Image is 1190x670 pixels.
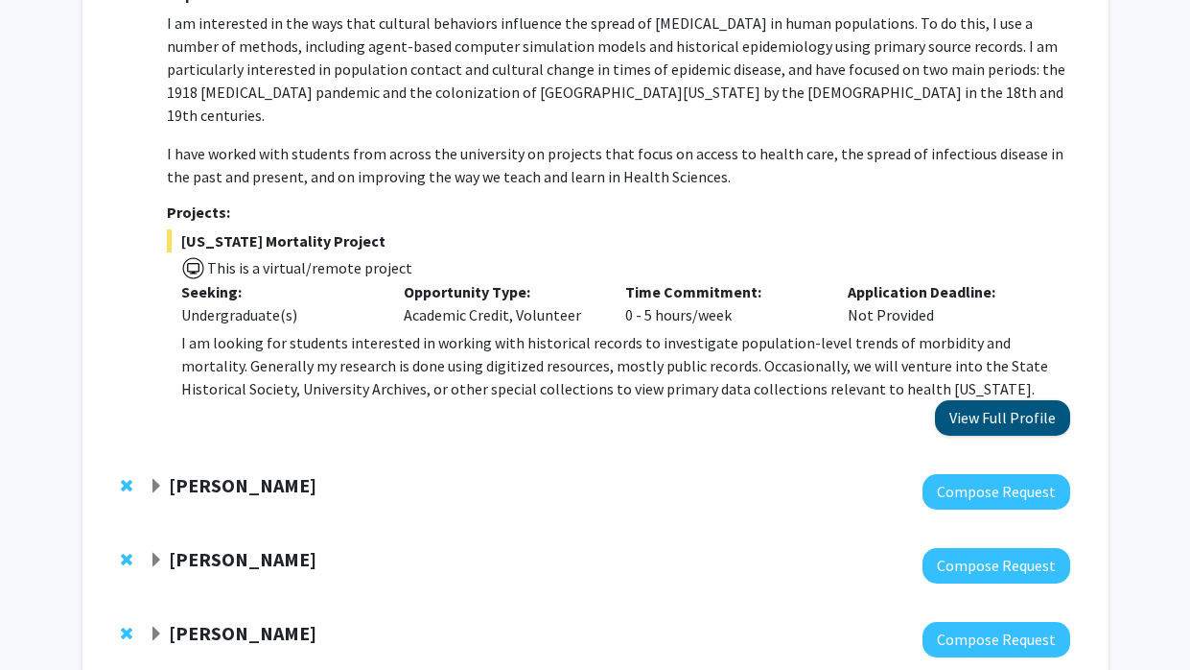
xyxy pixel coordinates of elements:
p: I am interested in the ways that cultural behaviors influence the spread of [MEDICAL_DATA] in hum... [167,12,1069,127]
button: Compose Request to Denis McCarthy [922,622,1070,658]
div: Academic Credit, Volunteer [389,280,612,326]
strong: Projects: [167,203,230,222]
div: Not Provided [833,280,1056,326]
span: Remove Nicholas Gaspelin from bookmarks [121,478,132,493]
span: This is a virtual/remote project [205,258,412,277]
span: Remove Soren Larsen from bookmarks [121,552,132,567]
p: Time Commitment: [625,280,819,303]
div: Undergraduate(s) [181,303,375,326]
p: Application Deadline: [848,280,1041,303]
iframe: Chat [14,584,82,656]
span: Expand Nicholas Gaspelin Bookmark [149,479,164,494]
button: View Full Profile [935,400,1070,436]
p: I have worked with students from across the university on projects that focus on access to health... [167,142,1069,188]
strong: [PERSON_NAME] [169,621,316,645]
strong: [PERSON_NAME] [169,547,316,571]
span: Remove Denis McCarthy from bookmarks [121,626,132,641]
span: [US_STATE] Mortality Project [167,229,1069,252]
button: Compose Request to Soren Larsen [922,548,1070,584]
strong: [PERSON_NAME] [169,473,316,497]
button: Compose Request to Nicholas Gaspelin [922,474,1070,510]
p: Opportunity Type: [404,280,597,303]
span: Expand Soren Larsen Bookmark [149,553,164,568]
p: Seeking: [181,280,375,303]
div: 0 - 5 hours/week [611,280,833,326]
span: Expand Denis McCarthy Bookmark [149,627,164,642]
p: I am looking for students interested in working with historical records to investigate population... [181,331,1069,400]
